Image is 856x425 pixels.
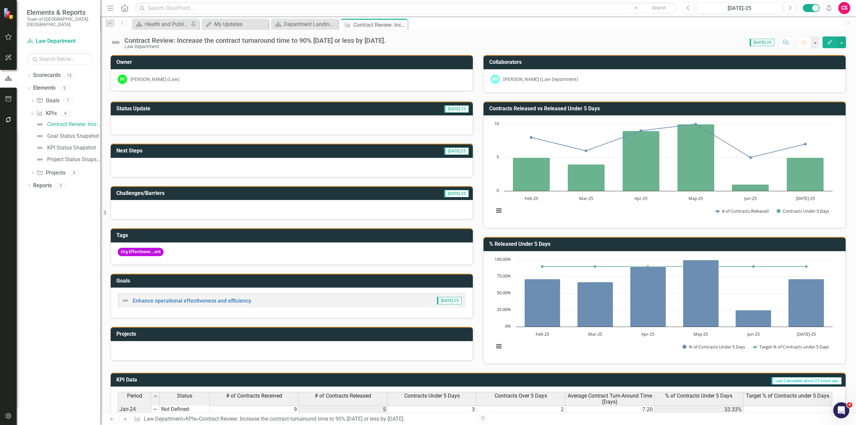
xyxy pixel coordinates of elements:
[497,154,499,160] text: 5
[804,143,807,145] path: Jul-25, 7. # of Contracts Released.
[118,248,164,256] span: Org Effectivene...ent
[747,331,760,337] text: Jun-25
[505,323,511,329] text: 0%
[121,297,129,305] img: Not Defined
[736,310,771,327] path: Jun-25, 25. % of Contracts Under 5 Days.
[27,53,94,65] input: Search Below...
[665,393,732,399] span: % of Contracts Under 5 Days
[797,331,816,337] text: [DATE]-25
[594,265,597,268] path: Mar-25, 90. Target % of Contracts under 5 Days.
[497,273,511,279] text: 75.00%
[796,195,815,201] text: [DATE]-25
[752,265,755,268] path: Jun-25, 90. Target % of Contracts under 5 Days.
[27,37,94,45] a: Law Department
[833,402,849,418] iframe: Intercom live chat
[694,123,697,125] path: May-25, 10. # of Contracts Released.
[497,187,499,193] text: 0
[541,265,808,268] g: Target % of Contracts under 5 Days, series 2 of 2. Line with 6 data points.
[124,44,386,49] div: Law Department
[177,393,192,399] span: Status
[491,121,839,221] div: Chart. Highcharts interactive chart.
[36,155,44,164] img: Not Defined
[36,169,65,177] a: Projects
[494,120,499,126] text: 10
[388,406,476,414] td: 3
[567,393,653,405] span: Average Contract Turn-Around Time (Days)
[697,2,782,14] button: [DATE]-25
[732,185,769,191] path: Jun-25, 1. Contracts Under 5 Days.
[577,282,613,327] path: Mar-25, 66.66666667. % of Contracts Under 5 Days.
[749,156,752,159] path: Jun-25, 5. # of Contracts Released.
[110,37,121,48] img: Not Defined
[787,158,824,191] path: Jul-25, 5. Contracts Under 5 Days.
[116,106,319,112] h3: Status Update
[160,405,210,413] td: Not Defined
[55,183,66,188] div: 5
[47,121,100,127] div: Contract Review: Increase the contract turnaround time to 90% [DATE] or less by [DATE].
[404,393,460,399] span: Contracts Under 5 Days
[489,106,842,112] h3: Contracts Released vs Released Under 5 Days
[130,76,180,83] div: [PERSON_NAME] (Law)
[744,195,757,201] text: Jun-25
[677,124,715,191] path: May-25, 10. Contracts Under 5 Days.
[47,156,100,163] div: Project Status Snapshot
[541,265,544,268] path: Feb-25, 90. Target % of Contracts under 5 Days.
[36,144,44,152] img: Not Defined
[805,265,808,268] path: Jul-25, 90. Target % of Contracts under 5 Days.
[491,121,836,221] svg: Interactive chart
[27,16,94,27] small: Town of [GEOGRAPHIC_DATA], [GEOGRAPHIC_DATA]
[530,136,533,139] path: Feb-25, 8. # of Contracts Released.
[353,21,406,29] div: Contract Review: Increase the contract turnaround time to 90% [DATE] or less by [DATE].
[847,402,852,408] span: 4
[623,131,660,191] path: Apr-25, 9. Contracts Under 5 Days.
[116,232,469,238] h3: Tags
[116,331,469,337] h3: Projects
[640,129,642,132] path: Apr-25, 9. # of Contracts Released.
[47,145,96,151] div: KPI Status Snapshot
[127,393,142,399] span: Period
[588,331,602,337] text: Mar-25
[116,377,281,383] h3: KPI Data
[753,344,830,350] button: Show Target % of Contracts under 5 Days
[284,20,336,28] div: Department Landing Page
[652,5,666,10] span: Search
[64,73,75,78] div: 15
[116,148,295,154] h3: Next Steps
[699,4,780,12] div: [DATE]-25
[491,75,500,84] div: MO
[273,20,336,28] a: Department Landing Page
[36,97,59,105] a: Goals
[34,131,99,141] a: Goal Status Snapshot
[579,195,593,201] text: Mar-25
[495,393,547,399] span: Contracts Over 5 Days
[3,7,15,19] img: ClearPoint Strategy
[838,2,850,14] button: CS
[437,297,462,304] span: [DATE]-25
[226,393,282,399] span: # of Contracts Received
[116,59,469,65] h3: Owner
[776,208,830,214] button: Show Contracts Under 5 Days
[152,407,158,412] img: 8DAGhfEEPCf229AAAAAElFTkSuQmCC
[59,85,70,91] div: 5
[489,241,842,247] h3: % Released Under 5 Days
[315,393,371,399] span: # of Contracts Released
[536,331,549,337] text: Feb-25
[63,98,74,104] div: 1
[214,20,267,28] div: My Updates
[642,3,675,13] button: Search
[525,260,824,327] g: % of Contracts Under 5 Days, series 1 of 2. Bar series with 6 bars.
[525,279,560,327] path: Feb-25, 71.42857143. % of Contracts Under 5 Days.
[133,298,252,304] a: Enhance operational effectiveness and efficiency.
[641,331,654,337] text: Apr-25
[116,190,347,196] h3: Challenges/Barriers
[27,8,94,16] span: Elements & Reports
[788,279,824,327] path: Jul-25, 71.42857143. % of Contracts Under 5 Days.
[47,133,99,139] div: Goal Status Snapshot
[134,20,189,28] a: Health and Public Safety
[118,75,127,84] div: DC
[654,406,743,414] td: 33.33%
[491,256,839,357] div: Chart. Highcharts interactive chart.
[210,406,299,414] td: 9
[688,195,703,201] text: May-25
